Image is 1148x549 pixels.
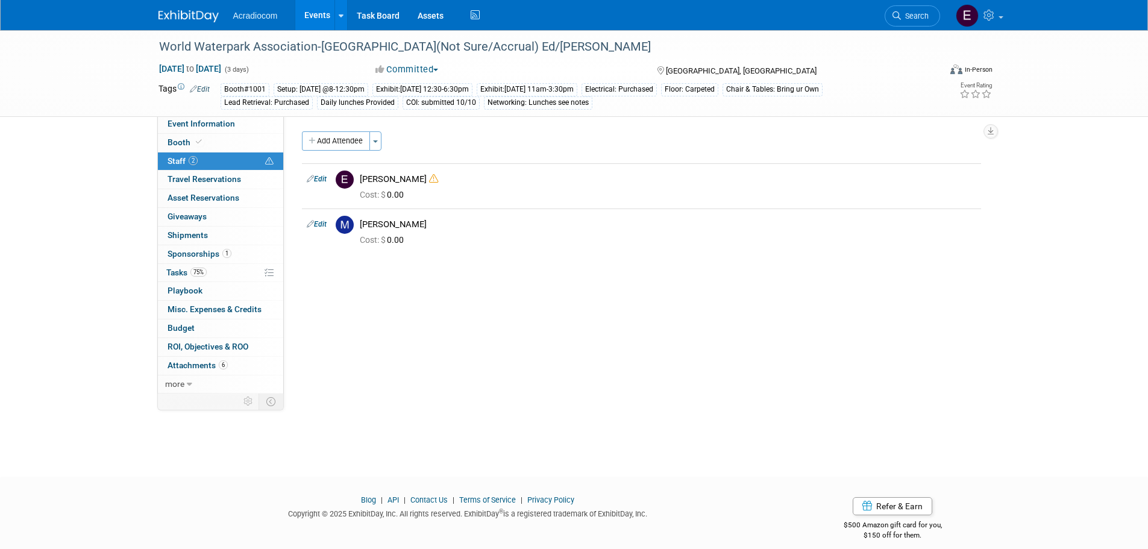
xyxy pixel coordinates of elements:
span: more [165,379,184,389]
span: Booth [168,137,204,147]
span: 75% [190,268,207,277]
span: | [450,495,457,504]
span: Sponsorships [168,249,231,259]
i: Booth reservation complete [196,139,202,145]
button: Committed [371,63,443,76]
a: Refer & Earn [853,497,932,515]
span: Attachments [168,360,228,370]
a: Budget [158,319,283,337]
a: Sponsorships1 [158,245,283,263]
img: Elizabeth Martinez [956,4,979,27]
span: Budget [168,323,195,333]
span: ROI, Objectives & ROO [168,342,248,351]
a: Shipments [158,227,283,245]
div: Event Rating [959,83,992,89]
div: Event Format [869,63,993,81]
a: Terms of Service [459,495,516,504]
span: 2 [189,156,198,165]
span: (3 days) [224,66,249,74]
a: Contact Us [410,495,448,504]
a: Edit [190,85,210,93]
a: API [387,495,399,504]
a: Giveaways [158,208,283,226]
a: Edit [307,220,327,228]
span: | [401,495,409,504]
span: Giveaways [168,212,207,221]
span: Cost: $ [360,190,387,199]
a: Edit [307,175,327,183]
div: Exhibit:[DATE] 11am-3:30pm [477,83,577,96]
a: Misc. Expenses & Credits [158,301,283,319]
td: Toggle Event Tabs [259,394,283,409]
div: Floor: Carpeted [661,83,718,96]
div: Booth#1001 [221,83,269,96]
span: Staff [168,156,198,166]
img: E.jpg [336,171,354,189]
span: 0.00 [360,190,409,199]
span: Asset Reservations [168,193,239,202]
a: ROI, Objectives & ROO [158,338,283,356]
span: [GEOGRAPHIC_DATA], [GEOGRAPHIC_DATA] [666,66,817,75]
a: Event Information [158,115,283,133]
span: Cost: $ [360,235,387,245]
div: Lead Retrieval: Purchased [221,96,313,109]
span: Travel Reservations [168,174,241,184]
div: Chair & Tables: Bring ur Own [723,83,823,96]
div: Copyright © 2025 ExhibitDay, Inc. All rights reserved. ExhibitDay is a registered trademark of Ex... [158,506,778,519]
img: M.jpg [336,216,354,234]
span: Acradiocom [233,11,278,20]
a: Staff2 [158,152,283,171]
a: more [158,375,283,394]
a: Tasks75% [158,264,283,282]
span: Search [901,11,929,20]
div: Exhibit:[DATE] 12:30-6:30pm [372,83,472,96]
div: Networking: Lunches see notes [484,96,592,109]
a: Travel Reservations [158,171,283,189]
span: | [378,495,386,504]
sup: ® [499,508,503,515]
a: Asset Reservations [158,189,283,207]
a: Attachments6 [158,357,283,375]
a: Blog [361,495,376,504]
i: Double-book Warning! [429,174,438,183]
td: Tags [158,83,210,110]
a: Playbook [158,282,283,300]
a: Search [885,5,940,27]
img: Format-Inperson.png [950,64,962,74]
div: [PERSON_NAME] [360,219,976,230]
div: $500 Amazon gift card for you, [795,512,990,540]
div: In-Person [964,65,993,74]
img: ExhibitDay [158,10,219,22]
span: Tasks [166,268,207,277]
td: Personalize Event Tab Strip [238,394,259,409]
span: Misc. Expenses & Credits [168,304,262,314]
div: Electrical: Purchased [582,83,657,96]
span: to [184,64,196,74]
span: Playbook [168,286,202,295]
span: Potential Scheduling Conflict -- at least one attendee is tagged in another overlapping event. [265,156,274,167]
a: Booth [158,134,283,152]
button: Add Attendee [302,131,370,151]
span: | [518,495,525,504]
span: [DATE] [DATE] [158,63,222,74]
span: 1 [222,249,231,258]
div: COI: submitted 10/10 [403,96,480,109]
a: Privacy Policy [527,495,574,504]
div: Daily lunches Provided [317,96,398,109]
div: $150 off for them. [795,530,990,541]
span: 6 [219,360,228,369]
div: [PERSON_NAME] [360,174,976,185]
span: Event Information [168,119,235,128]
span: 0.00 [360,235,409,245]
span: Shipments [168,230,208,240]
div: World Waterpark Association-[GEOGRAPHIC_DATA](Not Sure/Accrual) Ed/[PERSON_NAME] [155,36,922,58]
div: Setup: [DATE] @8-12:30pm [274,83,368,96]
